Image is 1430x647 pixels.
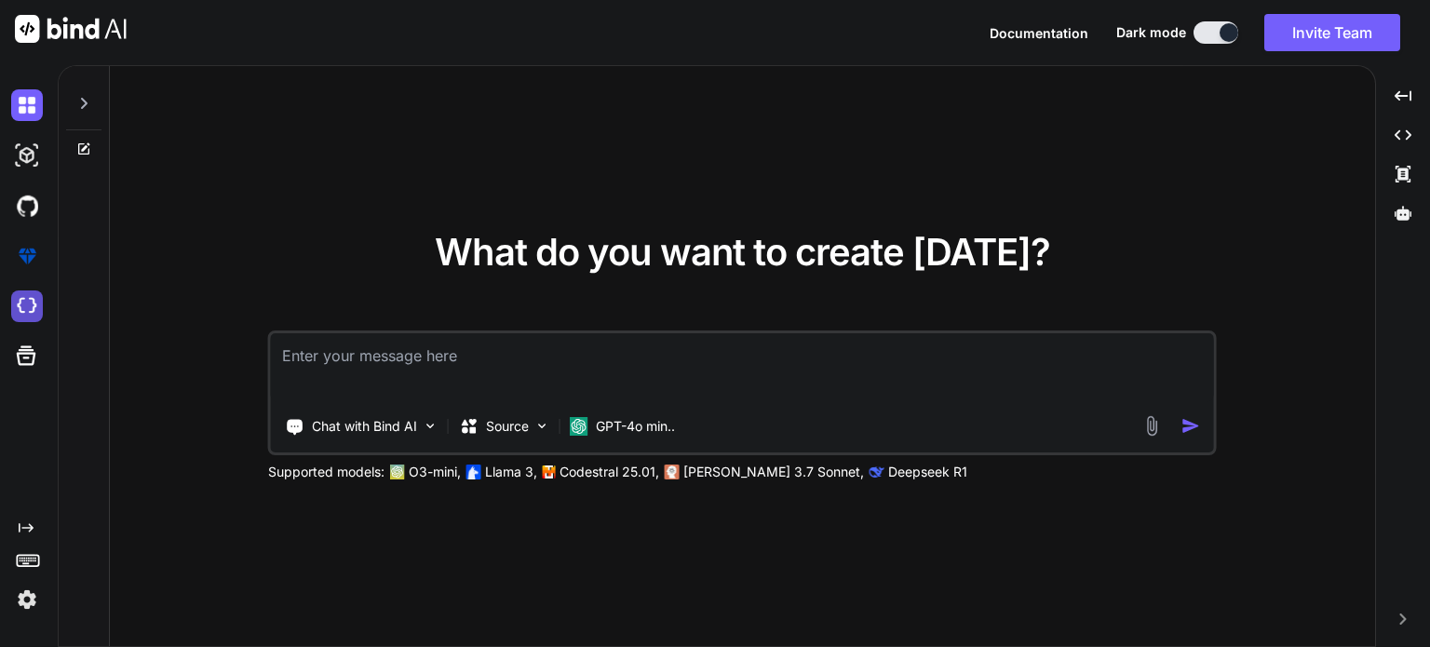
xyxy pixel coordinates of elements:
img: githubDark [11,190,43,222]
img: icon [1181,416,1201,436]
img: darkChat [11,89,43,121]
img: darkAi-studio [11,140,43,171]
p: GPT-4o min.. [596,417,675,436]
img: Mistral-AI [543,465,556,479]
p: Deepseek R1 [888,463,967,481]
span: Dark mode [1116,23,1186,42]
p: Codestral 25.01, [560,463,659,481]
p: O3-mini, [409,463,461,481]
img: Bind AI [15,15,127,43]
span: Documentation [990,25,1088,41]
img: claude [870,465,884,479]
img: GPT-4o mini [570,417,588,436]
span: What do you want to create [DATE]? [435,229,1050,275]
p: Chat with Bind AI [312,417,417,436]
img: settings [11,584,43,615]
button: Invite Team [1264,14,1400,51]
img: Llama2 [466,465,481,479]
img: Pick Tools [423,418,438,434]
p: Supported models: [268,463,384,481]
p: Llama 3, [485,463,537,481]
img: GPT-4 [390,465,405,479]
img: Pick Models [534,418,550,434]
button: Documentation [990,23,1088,43]
img: premium [11,240,43,272]
p: Source [486,417,529,436]
img: attachment [1141,415,1163,437]
p: [PERSON_NAME] 3.7 Sonnet, [683,463,864,481]
img: claude [665,465,680,479]
img: cloudideIcon [11,290,43,322]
